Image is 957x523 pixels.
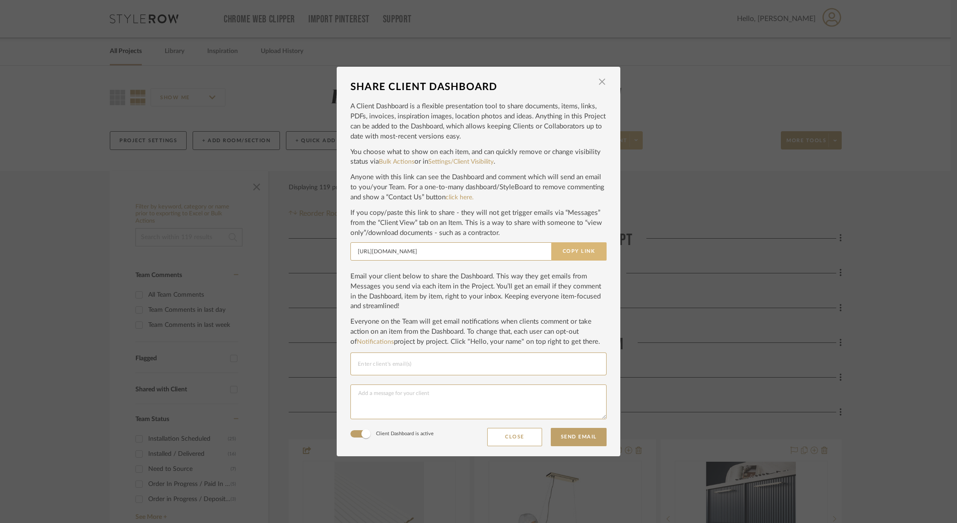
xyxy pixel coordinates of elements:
[593,77,611,87] button: Close
[358,358,599,369] input: Enter client's email(s)
[358,358,599,370] mat-chip-grid: Email selection
[487,428,542,446] button: Close
[350,272,607,312] p: Email your client below to share the Dashboard. This way they get emails from Messages you send v...
[446,194,473,201] a: click here.
[350,101,607,142] p: A Client Dashboard is a flexible presentation tool to share documents, items, links, PDFs, invoic...
[350,208,607,238] p: If you copy/paste this link to share - they will not get trigger emails via “Messages” from the “...
[350,77,607,97] dialog-header: SHARE CLIENT DASHBOARD
[350,317,607,347] p: Everyone on the Team will get email notifications when clients comment or take action on an item ...
[551,242,607,261] button: Copy Link
[350,77,593,97] div: SHARE CLIENT DASHBOARD
[551,428,607,446] button: Send Email
[428,159,494,165] a: Settings/Client Visibility
[379,159,414,165] a: Bulk Actions
[350,147,607,167] p: You choose what to show on each item, and can quickly remove or change visibility status via or in .
[350,172,607,203] p: Anyone with this link can see the Dashboard and comment which will send an email to you/your Team...
[357,339,394,345] a: Notifications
